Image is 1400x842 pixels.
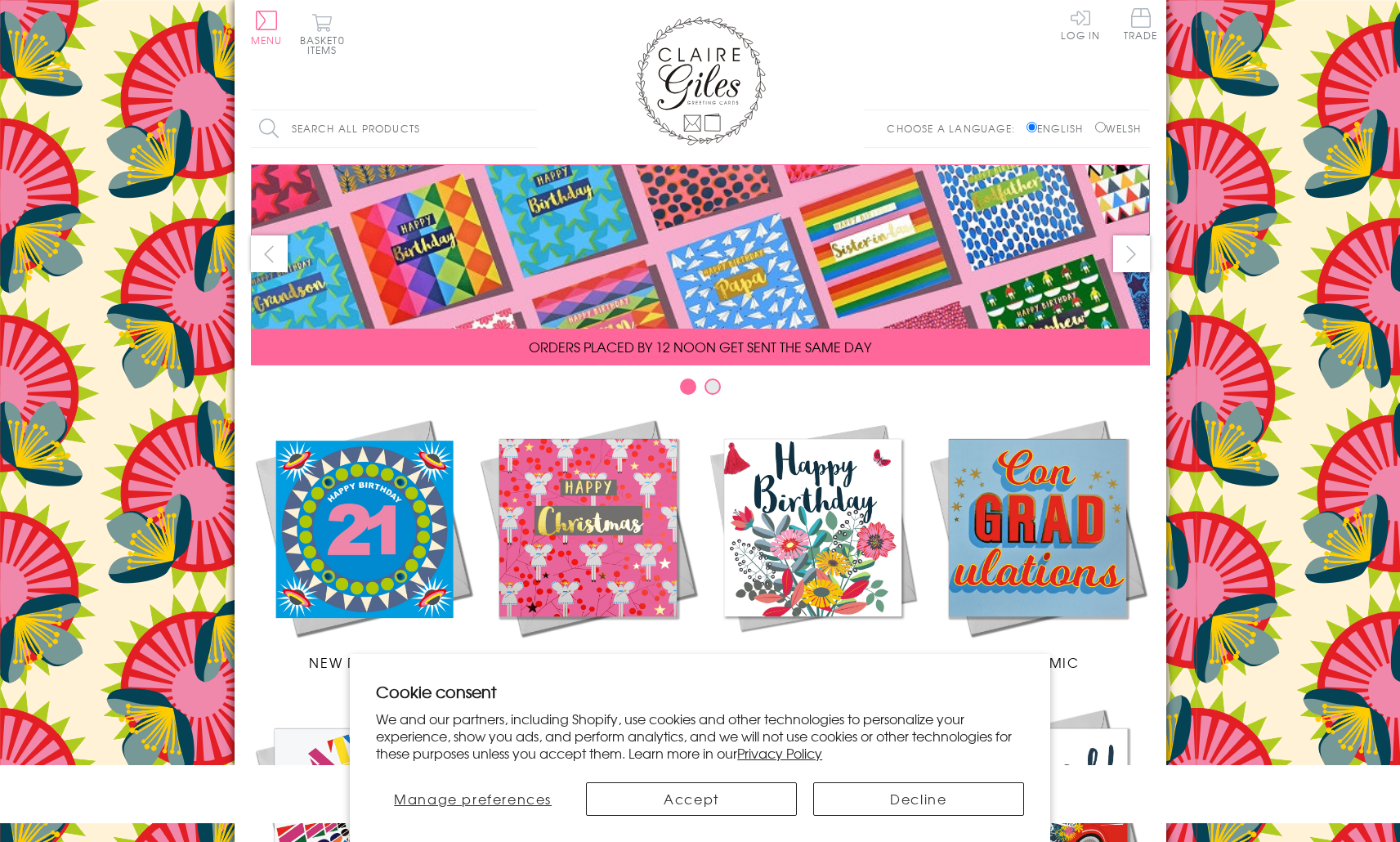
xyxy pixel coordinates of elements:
img: Claire Giles Greetings Cards [635,16,766,146]
input: Welsh [1095,122,1106,132]
a: Trade [1124,8,1158,43]
span: Menu [251,33,283,47]
span: New Releases [309,652,416,672]
span: Trade [1124,8,1158,40]
button: Carousel Page 2 [704,378,721,395]
span: Birthdays [773,652,852,672]
button: Manage preferences [376,782,570,816]
p: Choose a language: [887,121,1023,136]
button: Menu [251,11,283,45]
a: New Releases [251,415,476,672]
span: Christmas [546,652,629,672]
label: English [1027,121,1091,136]
a: Academic [925,415,1150,672]
input: Search all products [251,110,537,147]
a: Log In [1061,8,1100,40]
a: Birthdays [700,415,925,672]
input: English [1027,122,1037,132]
button: Basket0 items [300,13,345,55]
div: Carousel Pagination [251,378,1150,403]
span: Manage preferences [394,789,552,808]
a: Privacy Policy [737,743,822,763]
button: prev [251,235,288,272]
a: Christmas [476,415,700,672]
button: Accept [586,782,797,816]
span: Academic [995,652,1080,672]
h2: Cookie consent [376,680,1024,703]
button: next [1113,235,1150,272]
p: We and our partners, including Shopify, use cookies and other technologies to personalize your ex... [376,710,1024,761]
span: ORDERS PLACED BY 12 NOON GET SENT THE SAME DAY [529,337,871,356]
label: Welsh [1095,121,1142,136]
input: Search [521,110,537,147]
button: Decline [813,782,1024,816]
button: Carousel Page 1 (Current Slide) [680,378,696,395]
span: 0 items [307,33,345,57]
